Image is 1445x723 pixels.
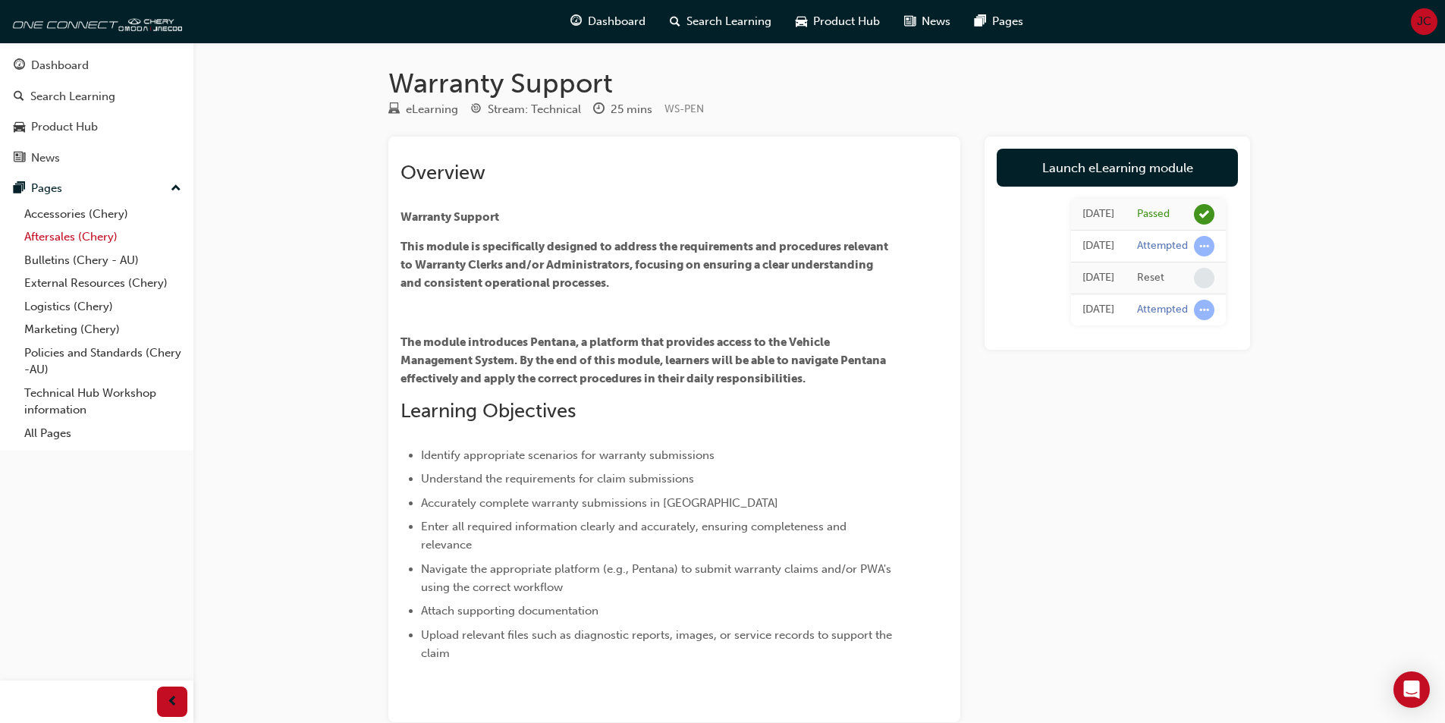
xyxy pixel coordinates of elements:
a: Bulletins (Chery - AU) [18,249,187,272]
div: Reset [1137,271,1164,285]
a: search-iconSearch Learning [658,6,784,37]
div: Mon Aug 18 2025 08:35:21 GMT+1000 (Australian Eastern Standard Time) [1082,206,1114,223]
div: Open Intercom Messenger [1393,671,1430,708]
img: oneconnect [8,6,182,36]
button: Pages [6,174,187,203]
span: pages-icon [14,182,25,196]
a: pages-iconPages [963,6,1035,37]
span: Enter all required information clearly and accurately, ensuring completeness and relevance [421,520,850,552]
a: Product Hub [6,113,187,141]
a: Search Learning [6,83,187,111]
div: Attempted [1137,239,1188,253]
div: Mon Aug 18 2025 07:58:40 GMT+1000 (Australian Eastern Standard Time) [1082,269,1114,287]
a: News [6,144,187,172]
span: news-icon [14,152,25,165]
span: learningRecordVerb_NONE-icon [1194,268,1214,288]
span: search-icon [14,90,24,104]
span: Search Learning [686,13,771,30]
span: car-icon [796,12,807,31]
span: news-icon [904,12,916,31]
span: target-icon [470,103,482,117]
span: The module introduces Pentana, a platform that provides access to the Vehicle Management System. ... [401,335,888,385]
span: Overview [401,161,485,184]
span: guage-icon [14,59,25,73]
div: Mon Aug 18 2025 07:58:45 GMT+1000 (Australian Eastern Standard Time) [1082,237,1114,255]
span: Learning Objectives [401,399,576,423]
a: Launch eLearning module [997,149,1238,187]
span: guage-icon [570,12,582,31]
span: News [922,13,950,30]
span: This module is specifically designed to address the requirements and procedures relevant to Warra... [401,240,891,290]
a: news-iconNews [892,6,963,37]
button: DashboardSearch LearningProduct HubNews [6,49,187,174]
span: Identify appropriate scenarios for warranty submissions [421,448,715,462]
span: Understand the requirements for claim submissions [421,472,694,486]
div: Stream [470,100,581,119]
a: All Pages [18,422,187,445]
span: Accurately complete warranty submissions in [GEOGRAPHIC_DATA] [421,496,778,510]
span: Upload relevant files such as diagnostic reports, images, or service records to support the claim [421,628,895,660]
div: Type [388,100,458,119]
a: guage-iconDashboard [558,6,658,37]
div: Dashboard [31,57,89,74]
span: learningRecordVerb_ATTEMPT-icon [1194,300,1214,320]
span: Warranty Support [401,210,499,224]
h1: Warranty Support [388,67,1250,100]
a: Accessories (Chery) [18,203,187,226]
div: Attempted [1137,303,1188,317]
span: learningResourceType_ELEARNING-icon [388,103,400,117]
a: Aftersales (Chery) [18,225,187,249]
div: Search Learning [30,88,115,105]
a: Technical Hub Workshop information [18,382,187,422]
span: learningRecordVerb_ATTEMPT-icon [1194,236,1214,256]
a: Marketing (Chery) [18,318,187,341]
div: Pages [31,180,62,197]
a: Logistics (Chery) [18,295,187,319]
div: Duration [593,100,652,119]
span: car-icon [14,121,25,134]
span: up-icon [171,179,181,199]
div: Passed [1137,207,1170,222]
div: News [31,149,60,167]
div: Product Hub [31,118,98,136]
a: External Resources (Chery) [18,272,187,295]
a: Policies and Standards (Chery -AU) [18,341,187,382]
span: pages-icon [975,12,986,31]
div: Stream: Technical [488,101,581,118]
span: Product Hub [813,13,880,30]
span: Learning resource code [664,102,704,115]
span: learningRecordVerb_PASS-icon [1194,204,1214,225]
span: Attach supporting documentation [421,604,598,618]
span: Navigate the appropriate platform (e.g., Pentana) to submit warranty claims and/or PWA's using th... [421,562,894,594]
span: clock-icon [593,103,605,117]
div: 25 mins [611,101,652,118]
a: Dashboard [6,52,187,80]
span: Pages [992,13,1023,30]
span: Dashboard [588,13,646,30]
div: Wed Aug 13 2025 14:08:23 GMT+1000 (Australian Eastern Standard Time) [1082,301,1114,319]
a: car-iconProduct Hub [784,6,892,37]
span: search-icon [670,12,680,31]
div: eLearning [406,101,458,118]
button: JC [1411,8,1437,35]
span: prev-icon [167,693,178,712]
span: JC [1417,13,1431,30]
